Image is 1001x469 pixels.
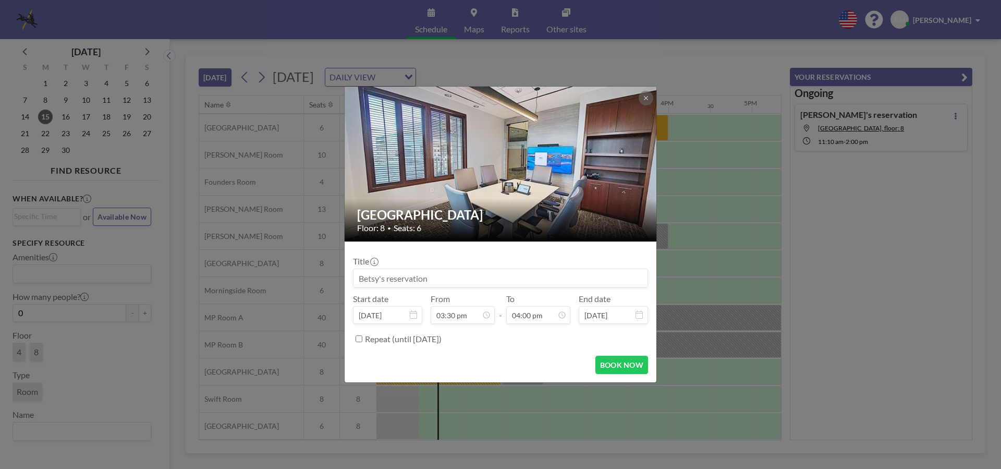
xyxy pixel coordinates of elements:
[365,334,442,344] label: Repeat (until [DATE])
[357,207,645,223] h2: [GEOGRAPHIC_DATA]
[579,294,611,304] label: End date
[353,269,648,287] input: Betsy's reservation
[357,223,385,233] span: Floor: 8
[595,356,648,374] button: BOOK NOW
[499,297,502,320] span: -
[353,256,377,267] label: Title
[387,224,391,232] span: •
[506,294,515,304] label: To
[353,294,388,304] label: Start date
[431,294,450,304] label: From
[394,223,421,233] span: Seats: 6
[345,46,657,282] img: 537.jpg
